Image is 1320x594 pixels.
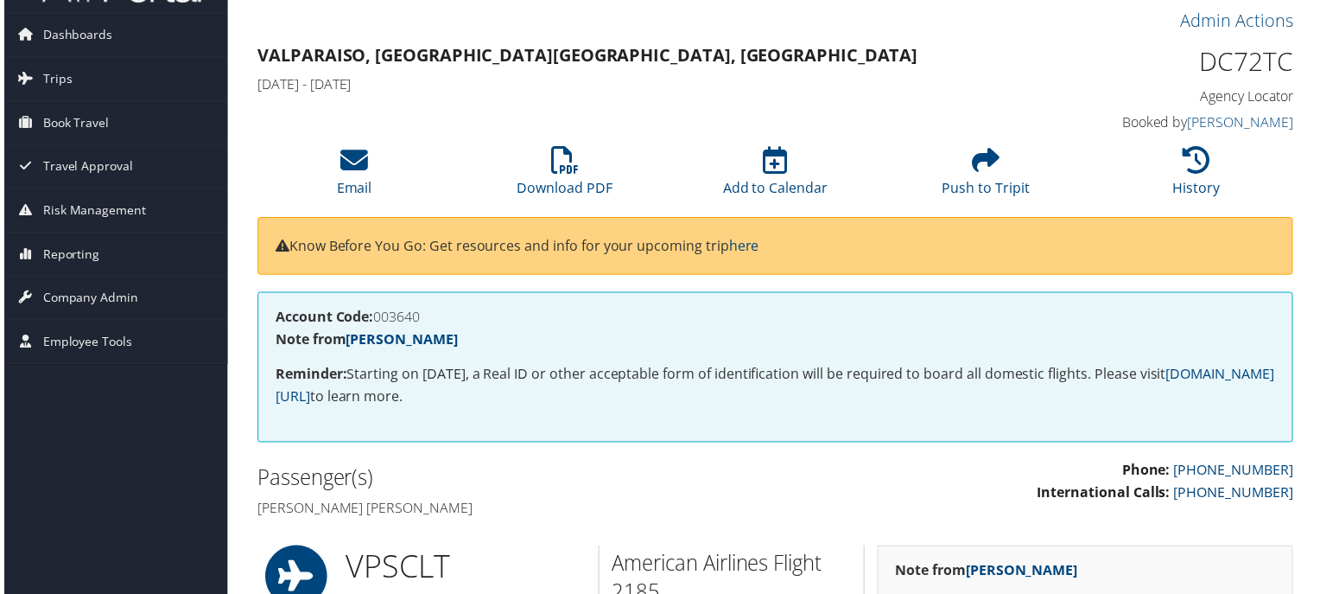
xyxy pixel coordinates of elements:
strong: Reminder: [273,367,345,386]
span: Book Travel [39,102,105,145]
a: [PERSON_NAME] [344,332,456,351]
a: here [729,238,759,257]
h4: [DATE] - [DATE] [255,75,1030,94]
h2: Passenger(s) [255,466,763,495]
h4: [PERSON_NAME] [PERSON_NAME] [255,501,763,521]
span: Trips [39,58,68,101]
p: Know Before You Go: Get resources and info for your upcoming trip [273,237,1279,259]
a: Email [334,157,370,199]
a: Admin Actions [1184,10,1297,33]
a: [PERSON_NAME] [1190,113,1297,132]
h1: VPS CLT [344,549,585,592]
a: [PHONE_NUMBER] [1177,486,1297,505]
strong: Account Code: [273,310,371,329]
a: Push to Tripit [943,157,1031,199]
span: Risk Management [39,190,143,233]
a: [PHONE_NUMBER] [1177,463,1297,482]
strong: International Calls: [1039,486,1173,505]
span: Travel Approval [39,146,130,189]
a: [PERSON_NAME] [968,565,1080,584]
a: History [1176,157,1223,199]
span: Dashboards [39,14,109,57]
strong: Note from [273,332,456,351]
strong: Valparaiso, [GEOGRAPHIC_DATA] [GEOGRAPHIC_DATA], [GEOGRAPHIC_DATA] [255,44,919,67]
a: [DOMAIN_NAME][URL] [273,367,1278,408]
span: Reporting [39,234,96,278]
p: Starting on [DATE], a Real ID or other acceptable form of identification will be required to boar... [273,366,1279,410]
a: Download PDF [516,157,612,199]
strong: Note from [897,565,1080,584]
span: Company Admin [39,278,135,322]
a: Add to Calendar [723,157,828,199]
h4: Agency Locator [1056,87,1297,106]
span: Employee Tools [39,323,129,366]
h1: DC72TC [1056,44,1297,80]
strong: Phone: [1125,463,1173,482]
h4: Booked by [1056,113,1297,132]
h4: 003640 [273,312,1279,326]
